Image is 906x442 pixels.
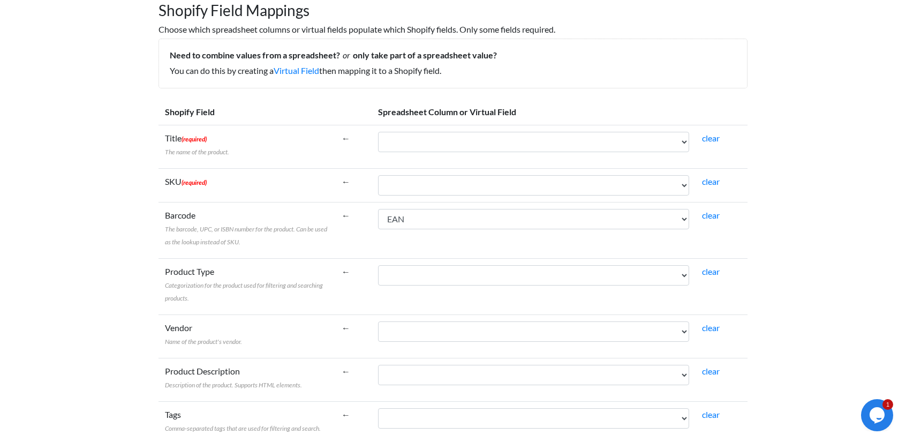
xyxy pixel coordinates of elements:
a: clear [702,210,720,220]
td: ← [335,125,372,168]
td: ← [335,168,372,202]
a: clear [702,266,720,276]
span: Comma-separated tags that are used for filtering and search. [165,424,321,432]
td: ← [335,202,372,258]
th: Shopify Field [158,99,335,125]
label: SKU [165,175,207,188]
th: Spreadsheet Column or Virtual Field [372,99,748,125]
h6: Choose which spreadsheet columns or virtual fields populate which Shopify fields. Only some field... [158,24,748,34]
td: ← [335,358,372,401]
span: Categorization for the product used for filtering and searching products. [165,281,323,302]
iframe: chat widget [861,399,895,431]
label: Product Type [165,265,329,304]
td: ← [335,258,372,314]
span: The name of the product. [165,148,229,156]
a: clear [702,366,720,376]
label: Title [165,132,229,158]
label: Vendor [165,321,242,347]
a: clear [702,176,720,186]
span: (required) [182,178,207,186]
label: Product Description [165,365,302,391]
span: Name of the product's vendor. [165,338,242,346]
span: The barcode, UPC, or ISBN number for the product. Can be used as the lookup instead of SKU. [165,225,327,246]
span: Description of the product. Supports HTML elements. [165,381,302,389]
label: Tags [165,408,321,434]
a: clear [702,323,720,333]
label: Barcode [165,209,329,248]
span: (required) [182,135,207,143]
p: You can do this by creating a then mapping it to a Shopify field. [170,64,736,77]
i: or [340,50,353,60]
a: clear [702,133,720,143]
a: Virtual Field [274,65,319,76]
h5: Need to combine values from a spreadsheet? only take part of a spreadsheet value? [170,50,736,60]
td: ← [335,314,372,358]
a: clear [702,409,720,419]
